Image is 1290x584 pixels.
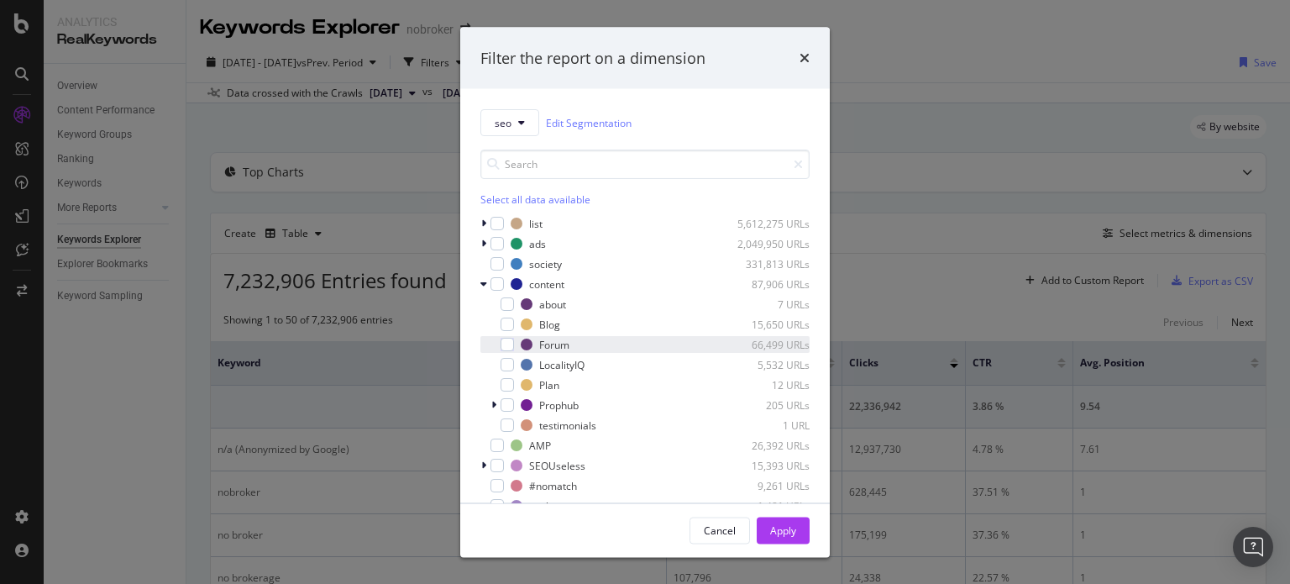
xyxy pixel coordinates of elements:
div: 12 URLs [727,377,810,392]
div: 66,499 URLs [727,337,810,351]
button: Apply [757,517,810,544]
div: AMP [529,438,551,452]
div: packers-movers [529,498,605,513]
button: Cancel [690,517,750,544]
div: about [539,297,566,311]
div: modal [460,27,830,557]
div: Prophub [539,397,579,412]
div: 1,481 URLs [727,498,810,513]
div: LocalityIQ [539,357,585,371]
div: 15,393 URLs [727,458,810,472]
div: Open Intercom Messenger [1233,527,1273,567]
input: Search [480,150,810,179]
div: 5,532 URLs [727,357,810,371]
button: seo [480,109,539,136]
div: list [529,216,543,230]
div: 5,612,275 URLs [727,216,810,230]
div: 26,392 URLs [727,438,810,452]
div: 1 URL [727,418,810,432]
div: #nomatch [529,478,577,492]
div: 9,261 URLs [727,478,810,492]
div: Filter the report on a dimension [480,47,705,69]
div: testimonials [539,418,596,432]
div: Forum [539,337,569,351]
div: 205 URLs [727,397,810,412]
div: Plan [539,377,559,392]
div: 7 URLs [727,297,810,311]
a: Edit Segmentation [546,113,632,131]
div: society [529,256,562,271]
div: 87,906 URLs [727,276,810,291]
div: ads [529,236,546,250]
div: 2,049,950 URLs [727,236,810,250]
div: Cancel [704,523,736,537]
div: Apply [770,523,796,537]
div: content [529,276,564,291]
div: times [800,47,810,69]
div: Blog [539,317,560,331]
div: SEOUseless [529,458,585,472]
div: 331,813 URLs [727,256,810,271]
div: Select all data available [480,192,810,207]
span: seo [495,115,511,129]
div: 15,650 URLs [727,317,810,331]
